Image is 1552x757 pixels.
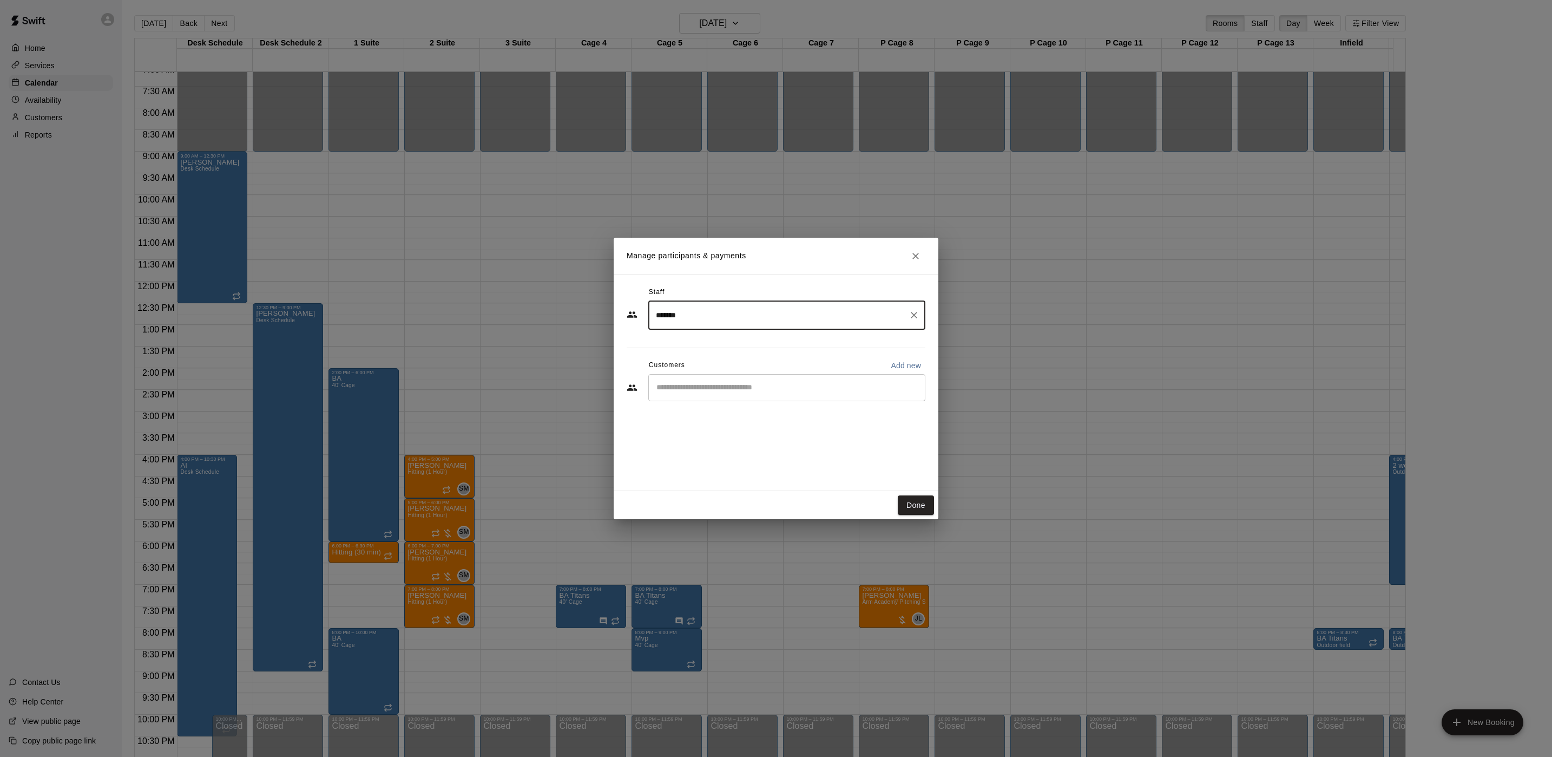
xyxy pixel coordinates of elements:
[891,360,921,371] p: Add new
[649,284,665,301] span: Staff
[627,309,637,320] svg: Staff
[906,308,922,323] button: Clear
[886,357,925,374] button: Add new
[898,495,934,515] button: Done
[648,301,925,330] div: Search staff
[906,246,925,266] button: Close
[649,357,685,374] span: Customers
[648,374,925,401] div: Start typing to search customers...
[627,382,637,393] svg: Customers
[627,250,746,262] p: Manage participants & payments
